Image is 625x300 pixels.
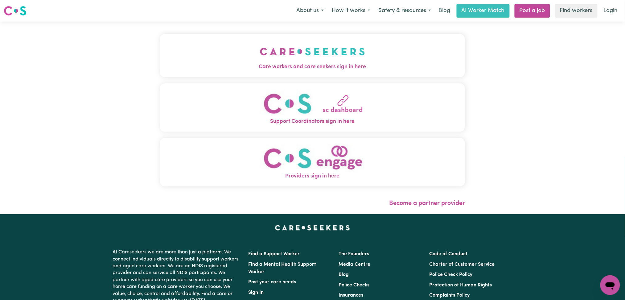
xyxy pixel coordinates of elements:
a: Careseekers home page [275,225,350,230]
a: Login [600,4,621,18]
button: How it works [328,4,374,17]
a: Charter of Customer Service [429,262,495,267]
iframe: Button to launch messaging window [600,275,620,295]
a: Become a partner provider [389,200,465,206]
button: Support Coordinators sign in here [160,83,465,132]
a: The Founders [339,252,369,256]
a: Find a Mental Health Support Worker [249,262,316,274]
a: Careseekers logo [4,4,27,18]
a: Protection of Human Rights [429,283,492,288]
a: Sign In [249,290,264,295]
a: Police Check Policy [429,272,472,277]
span: Providers sign in here [160,172,465,180]
a: Post a job [515,4,550,18]
button: Safety & resources [374,4,435,17]
a: AI Worker Match [457,4,510,18]
a: Post your care needs [249,280,296,285]
span: Care workers and care seekers sign in here [160,63,465,71]
a: Complaints Policy [429,293,470,298]
span: Support Coordinators sign in here [160,118,465,126]
a: Blog [339,272,349,277]
a: Media Centre [339,262,371,267]
a: Code of Conduct [429,252,467,256]
img: Careseekers logo [4,5,27,16]
a: Police Checks [339,283,370,288]
a: Insurances [339,293,364,298]
a: Find a Support Worker [249,252,300,256]
button: Providers sign in here [160,138,465,186]
button: Care workers and care seekers sign in here [160,34,465,77]
button: About us [292,4,328,17]
a: Blog [435,4,454,18]
a: Find workers [555,4,598,18]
